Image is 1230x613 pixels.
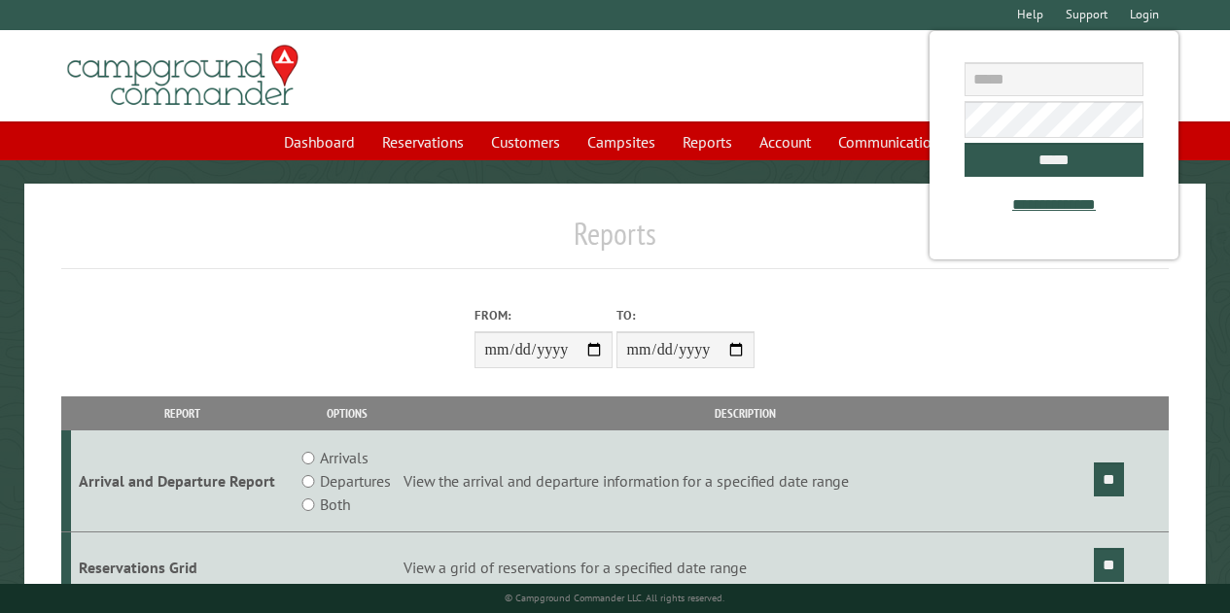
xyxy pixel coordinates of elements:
[576,123,667,160] a: Campsites
[370,123,475,160] a: Reservations
[61,38,304,114] img: Campground Commander
[272,123,367,160] a: Dashboard
[616,306,755,324] label: To:
[61,215,1169,268] h1: Reports
[71,430,293,532] td: Arrival and Departure Report
[401,532,1091,603] td: View a grid of reservations for a specified date range
[320,493,350,516] label: Both
[71,396,293,430] th: Report
[71,532,293,603] td: Reservations Grid
[505,592,724,604] small: © Campground Commander LLC. All rights reserved.
[401,430,1091,532] td: View the arrival and departure information for a specified date range
[293,396,401,430] th: Options
[474,306,613,324] label: From:
[826,123,958,160] a: Communications
[320,446,369,469] label: Arrivals
[479,123,572,160] a: Customers
[671,123,744,160] a: Reports
[401,396,1091,430] th: Description
[320,469,391,493] label: Departures
[748,123,823,160] a: Account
